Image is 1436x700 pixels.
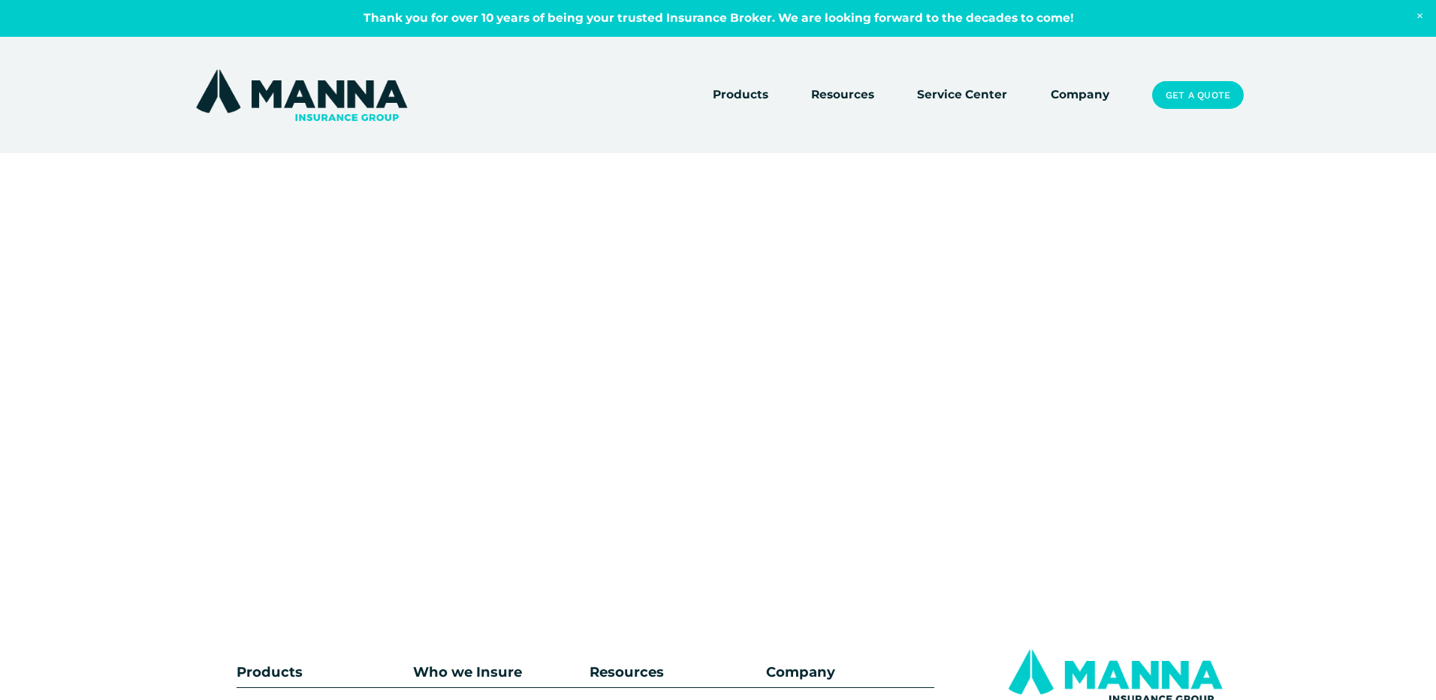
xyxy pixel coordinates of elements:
[1051,85,1109,106] a: Company
[713,85,768,106] a: folder dropdown
[192,66,411,125] img: Manna Insurance Group
[413,661,581,683] p: Who we Insure
[590,661,758,683] p: Resources
[1152,81,1244,110] a: Get a Quote
[811,85,874,106] a: folder dropdown
[237,661,361,683] p: Products
[811,86,874,104] span: Resources
[917,85,1007,106] a: Service Center
[766,661,934,683] p: Company
[713,86,768,104] span: Products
